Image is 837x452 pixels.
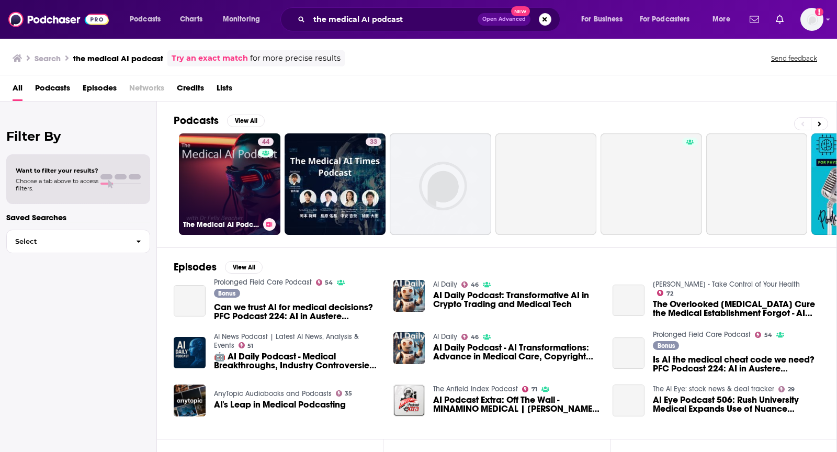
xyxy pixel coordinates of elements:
[227,115,265,127] button: View All
[815,8,823,16] svg: Add a profile image
[433,395,600,413] span: AI Podcast Extra: Off The Wall - MINAMINO MEDICAL | [PERSON_NAME] & [PERSON_NAME]
[653,300,820,318] span: The Overlooked [MEDICAL_DATA] Cure the Medical Establishment Forgot - AI Podcast
[174,114,219,127] h2: Podcasts
[174,385,206,416] img: AI's Leap in Medical Podcasting
[7,238,128,245] span: Select
[712,12,730,27] span: More
[172,52,248,64] a: Try an exact match
[179,133,280,235] a: 44The Medical AI Podcast
[285,133,386,235] a: 33
[433,291,600,309] a: AI Daily Podcast: Transformative AI in Crypto Trading and Medical Tech
[214,278,312,287] a: Prolonged Field Care Podcast
[433,385,518,393] a: The Anfield Index Podcast
[461,334,479,340] a: 46
[16,167,98,174] span: Want to filter your results?
[216,11,274,28] button: open menu
[613,337,644,369] a: Is AI the medical cheat code we need? PFC Podcast 224: AI in Austere Medicine
[531,387,537,392] span: 71
[73,53,163,63] h3: the medical AI podcast
[393,332,425,364] img: AI Daily Podcast - AI Transformations: Advance in Medical Care, Copyright Issues, Biotherapeutics...
[653,395,820,413] a: AI Eye Podcast 506: Rush University Medical Expands Use of Nuance (NasdaqGS: $NUAN) DAX
[130,12,161,27] span: Podcasts
[471,282,479,287] span: 46
[764,333,772,337] span: 54
[653,385,774,393] a: The AI Eye: stock news & deal tracker
[174,261,263,274] a: EpisodesView All
[653,280,800,289] a: Dr. Joseph Mercola - Take Control of Your Health
[173,11,209,28] a: Charts
[218,290,235,297] span: Bonus
[482,17,526,22] span: Open Advanced
[461,281,479,288] a: 46
[478,13,530,26] button: Open AdvancedNew
[174,261,217,274] h2: Episodes
[214,332,359,350] a: AI News Podcast | Latest AI News, Analysis & Events
[657,290,673,296] a: 72
[13,80,22,101] a: All
[214,389,332,398] a: AnyTopic Audiobooks and Podcasts
[122,11,174,28] button: open menu
[214,352,381,370] a: 🤖 AI Daily Podcast - Medical Breakthroughs, Industry Controversies & The Future of Tech
[370,137,377,148] span: 33
[393,280,425,312] img: AI Daily Podcast: Transformative AI in Crypto Trading and Medical Tech
[177,80,204,101] span: Credits
[574,11,636,28] button: open menu
[217,80,232,101] a: Lists
[705,11,743,28] button: open menu
[658,343,675,349] span: Bonus
[180,12,202,27] span: Charts
[336,390,353,397] a: 35
[433,343,600,361] span: AI Daily Podcast - AI Transformations: Advance in Medical Care, Copyright Issues, Biotherapeutics...
[129,80,164,101] span: Networks
[633,11,705,28] button: open menu
[316,279,333,286] a: 54
[8,9,109,29] img: Podchaser - Follow, Share and Rate Podcasts
[433,280,457,289] a: AI Daily
[345,391,352,396] span: 35
[250,52,341,64] span: for more precise results
[788,387,795,392] span: 29
[214,400,346,409] a: AI's Leap in Medical Podcasting
[35,53,61,63] h3: Search
[174,114,265,127] a: PodcastsView All
[471,335,479,340] span: 46
[290,7,570,31] div: Search podcasts, credits, & more...
[653,355,820,373] a: Is AI the medical cheat code we need? PFC Podcast 224: AI in Austere Medicine
[433,395,600,413] a: AI Podcast Extra: Off The Wall - MINAMINO MEDICAL | JAMES PEARCE & GAGS TANDON
[666,291,673,296] span: 72
[433,332,457,341] a: AI Daily
[772,10,788,28] a: Show notifications dropdown
[16,177,98,192] span: Choose a tab above to access filters.
[393,385,425,416] img: AI Podcast Extra: Off The Wall - MINAMINO MEDICAL | JAMES PEARCE & GAGS TANDON
[778,386,795,392] a: 29
[755,332,772,338] a: 54
[258,138,274,146] a: 44
[653,300,820,318] a: The Overlooked Cancer Cure the Medical Establishment Forgot - AI Podcast
[800,8,823,31] span: Logged in as TeemsPR
[800,8,823,31] button: Show profile menu
[262,137,269,148] span: 44
[511,6,530,16] span: New
[35,80,70,101] a: Podcasts
[174,337,206,369] img: 🤖 AI Daily Podcast - Medical Breakthroughs, Industry Controversies & The Future of Tech
[800,8,823,31] img: User Profile
[214,303,381,321] span: Can we trust AI for medical decisions? PFC Podcast 224: AI in Austere Medicine
[83,80,117,101] a: Episodes
[309,11,478,28] input: Search podcasts, credits, & more...
[653,330,751,339] a: Prolonged Field Care Podcast
[183,220,259,229] h3: The Medical AI Podcast
[225,261,263,274] button: View All
[239,342,254,348] a: 51
[366,138,381,146] a: 33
